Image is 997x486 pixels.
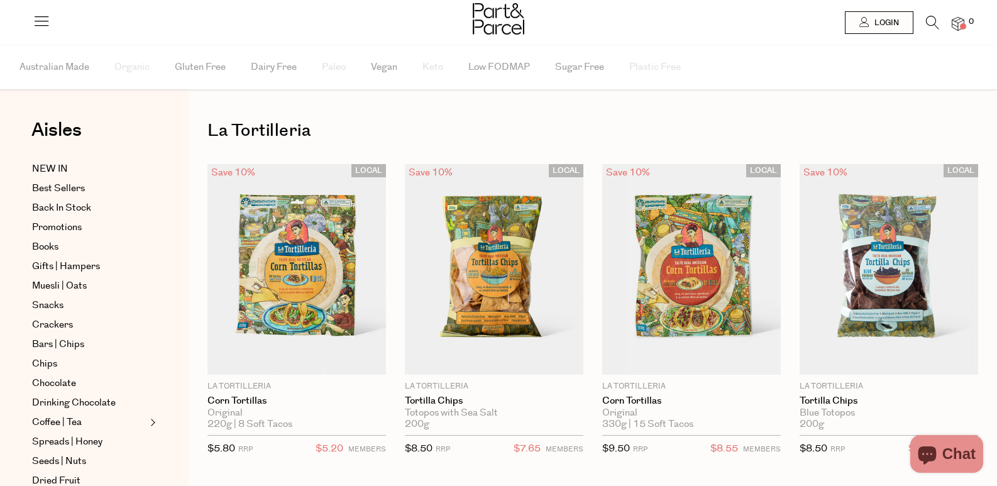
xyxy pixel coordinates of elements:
[175,45,226,89] span: Gluten Free
[629,45,681,89] span: Plastic Free
[800,164,978,375] img: Tortilla Chips
[405,395,583,407] a: Tortilla Chips
[32,240,58,255] span: Books
[32,201,146,216] a: Back In Stock
[32,395,146,411] a: Drinking Chocolate
[32,356,146,372] a: Chips
[32,279,87,294] span: Muesli | Oats
[602,395,781,407] a: Corn Tortillas
[31,116,82,144] span: Aisles
[468,45,530,89] span: Low FODMAP
[602,164,781,375] img: Corn Tortillas
[32,279,146,294] a: Muesli | Oats
[800,395,978,407] a: Tortilla Chips
[422,45,443,89] span: Keto
[473,3,524,35] img: Part&Parcel
[32,337,84,352] span: Bars | Chips
[633,445,647,454] small: RRP
[602,419,693,430] span: 330g | 15 Soft Tacos
[348,445,386,454] small: MEMBERS
[32,318,146,333] a: Crackers
[944,164,978,177] span: LOCAL
[207,164,259,181] div: Save 10%
[32,298,146,313] a: Snacks
[32,298,63,313] span: Snacks
[32,454,146,469] a: Seeds | Nuts
[602,407,781,419] div: Original
[405,419,429,430] span: 200g
[555,45,604,89] span: Sugar Free
[147,415,156,430] button: Expand/Collapse Coffee | Tea
[32,181,85,196] span: Best Sellers
[351,164,386,177] span: LOCAL
[114,45,150,89] span: Organic
[800,407,978,419] div: Blue Totopos
[549,164,583,177] span: LOCAL
[800,164,851,181] div: Save 10%
[207,442,235,455] span: $5.80
[405,164,583,375] img: Tortilla Chips
[32,376,146,391] a: Chocolate
[207,419,292,430] span: 220g | 8 Soft Tacos
[743,445,781,454] small: MEMBERS
[207,381,386,392] p: La Tortilleria
[906,435,987,476] inbox-online-store-chat: Shopify online store chat
[31,121,82,152] a: Aisles
[830,445,845,454] small: RRP
[710,441,738,457] span: $8.55
[546,445,583,454] small: MEMBERS
[32,201,91,216] span: Back In Stock
[32,454,86,469] span: Seeds | Nuts
[32,395,116,411] span: Drinking Chocolate
[405,164,456,181] div: Save 10%
[952,17,964,30] a: 0
[405,442,432,455] span: $8.50
[514,441,541,457] span: $7.65
[32,220,82,235] span: Promotions
[32,356,57,372] span: Chips
[316,441,343,457] span: $5.20
[32,337,146,352] a: Bars | Chips
[436,445,450,454] small: RRP
[207,164,386,375] img: Corn Tortillas
[405,381,583,392] p: La Tortilleria
[238,445,253,454] small: RRP
[207,407,386,419] div: Original
[800,419,824,430] span: 200g
[322,45,346,89] span: Paleo
[602,442,630,455] span: $9.50
[32,220,146,235] a: Promotions
[871,18,899,28] span: Login
[32,240,146,255] a: Books
[32,376,76,391] span: Chocolate
[845,11,913,34] a: Login
[251,45,297,89] span: Dairy Free
[32,415,146,430] a: Coffee | Tea
[32,181,146,196] a: Best Sellers
[32,162,146,177] a: NEW IN
[405,407,583,419] div: Totopos with Sea Salt
[32,415,82,430] span: Coffee | Tea
[32,259,100,274] span: Gifts | Hampers
[207,116,978,145] h1: La Tortilleria
[602,381,781,392] p: La Tortilleria
[800,381,978,392] p: La Tortilleria
[32,162,68,177] span: NEW IN
[207,395,386,407] a: Corn Tortillas
[746,164,781,177] span: LOCAL
[32,434,146,450] a: Spreads | Honey
[32,434,102,450] span: Spreads | Honey
[602,164,654,181] div: Save 10%
[966,16,977,28] span: 0
[371,45,397,89] span: Vegan
[32,259,146,274] a: Gifts | Hampers
[800,442,827,455] span: $8.50
[32,318,73,333] span: Crackers
[19,45,89,89] span: Australian Made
